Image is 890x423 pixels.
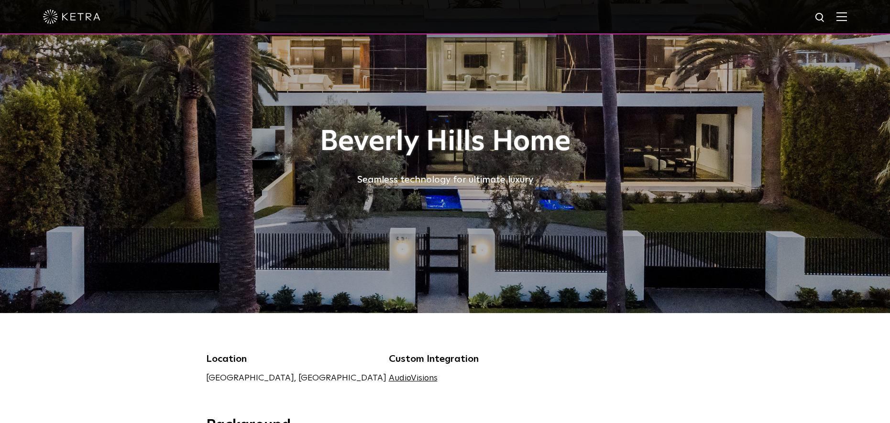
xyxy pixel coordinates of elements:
[836,12,847,21] img: Hamburger%20Nav.svg
[206,371,386,385] p: [GEOGRAPHIC_DATA], [GEOGRAPHIC_DATA]
[206,351,386,367] h5: Location
[206,126,684,158] h1: Beverly Hills Home
[43,10,100,24] img: ketra-logo-2019-white
[389,374,438,382] a: AudioVisions
[389,351,506,367] h5: Custom Integration
[814,12,826,24] img: search icon
[206,172,684,187] div: Seamless technology for ultimate luxury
